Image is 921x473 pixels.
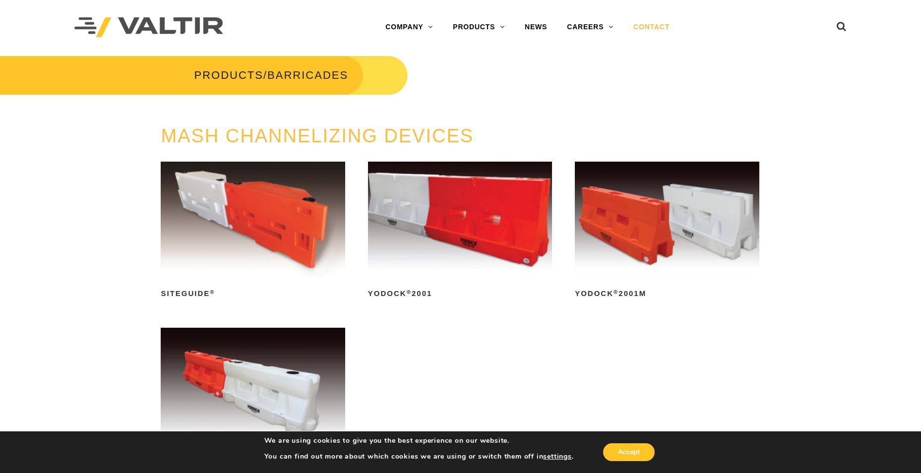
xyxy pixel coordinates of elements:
[267,69,348,81] span: BARRICADES
[557,17,623,37] a: CAREERS
[74,17,223,38] img: Valtir
[543,452,571,461] button: settings
[443,17,515,37] a: PRODUCTS
[603,443,655,461] button: Accept
[264,436,574,445] p: We are using cookies to give you the best experience on our website.
[264,452,574,461] p: You can find out more about which cookies we are using or switch them off in .
[368,162,552,301] a: Yodock®2001
[575,286,759,301] h2: Yodock 2001M
[614,289,618,295] sup: ®
[368,286,552,301] h2: Yodock 2001
[161,286,345,301] h2: SiteGuide
[575,162,759,301] a: Yodock®2001M
[161,162,345,301] a: SiteGuide®
[194,69,263,81] a: PRODUCTS
[623,17,679,37] a: CONTACT
[407,289,412,295] sup: ®
[161,328,345,468] a: Yodock®2001MB
[515,17,557,37] a: NEWS
[210,289,215,295] sup: ®
[368,162,552,277] img: Yodock 2001 Water Filled Barrier and Barricade
[161,125,474,146] a: MASH CHANNELIZING DEVICES
[375,17,443,37] a: COMPANY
